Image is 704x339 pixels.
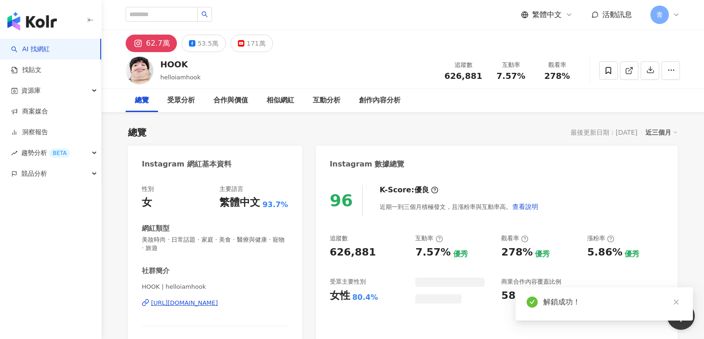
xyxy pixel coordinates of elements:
div: 繁體中文 [219,196,260,210]
div: 最後更新日期：[DATE] [570,129,637,136]
span: rise [11,150,18,156]
a: searchAI 找網紅 [11,45,50,54]
div: 626,881 [330,245,376,260]
div: 社群簡介 [142,266,170,276]
div: 近期一到三個月積極發文，且漲粉率與互動率高。 [380,197,539,216]
div: 近三個月 [645,126,678,138]
div: 受眾主要性別 [330,278,366,286]
span: 美妝時尚 · 日常話題 · 家庭 · 美食 · 醫療與健康 · 寵物 · 旅遊 [142,236,288,252]
span: 競品分析 [21,163,47,184]
div: 96 [330,191,353,210]
div: 網紅類型 [142,224,170,233]
div: 主要語言 [219,185,243,193]
span: 資源庫 [21,80,41,101]
div: 相似網紅 [267,95,294,106]
div: 創作內容分析 [359,95,401,106]
div: 58.3% [501,289,536,303]
span: check-circle [527,297,538,308]
span: 繁體中文 [532,10,562,20]
span: close [673,299,680,305]
div: 171萬 [247,37,266,50]
div: 優良 [414,185,429,195]
div: K-Score : [380,185,438,195]
div: 受眾分析 [167,95,195,106]
div: 合作與價值 [213,95,248,106]
div: 互動率 [415,234,443,243]
div: 優秀 [625,249,639,259]
span: 活動訊息 [602,10,632,19]
span: 7.57% [497,71,525,81]
button: 查看說明 [512,197,539,216]
span: 93.7% [262,200,288,210]
span: 查看說明 [512,203,538,210]
div: 優秀 [535,249,550,259]
div: 278% [501,245,533,260]
div: 性別 [142,185,154,193]
a: 洞察報告 [11,128,48,137]
div: 商業合作內容覆蓋比例 [501,278,561,286]
div: 女性 [330,289,350,303]
div: 女 [142,196,152,210]
div: 總覽 [135,95,149,106]
div: 追蹤數 [444,60,482,70]
img: KOL Avatar [126,57,153,84]
div: 62.7萬 [146,37,170,50]
span: HOOK | helloiamhook [142,283,288,291]
span: 青 [656,10,663,20]
span: search [201,11,208,18]
span: 626,881 [444,71,482,81]
div: 漲粉率 [587,234,614,243]
div: 7.57% [415,245,450,260]
span: 278% [544,71,570,81]
div: 互動分析 [313,95,340,106]
div: 53.5萬 [198,37,218,50]
div: Instagram 網紅基本資料 [142,159,231,169]
button: 53.5萬 [182,35,226,52]
div: 觀看率 [501,234,528,243]
button: 62.7萬 [126,35,177,52]
div: 解鎖成功！ [543,297,682,308]
div: [URL][DOMAIN_NAME] [151,299,218,307]
a: [URL][DOMAIN_NAME] [142,299,288,307]
a: 商案媒合 [11,107,48,116]
div: BETA [49,149,70,158]
button: 171萬 [231,35,273,52]
div: 5.86% [587,245,622,260]
span: 趨勢分析 [21,143,70,163]
img: logo [7,12,57,30]
div: 80.4% [352,292,378,303]
div: HOOK [160,59,200,70]
div: 追蹤數 [330,234,348,243]
div: 總覽 [128,126,146,139]
a: 找貼文 [11,65,42,75]
div: 觀看率 [540,60,575,70]
div: 優秀 [453,249,468,259]
div: Instagram 數據總覽 [330,159,405,169]
div: 互動率 [493,60,528,70]
span: helloiamhook [160,74,200,81]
